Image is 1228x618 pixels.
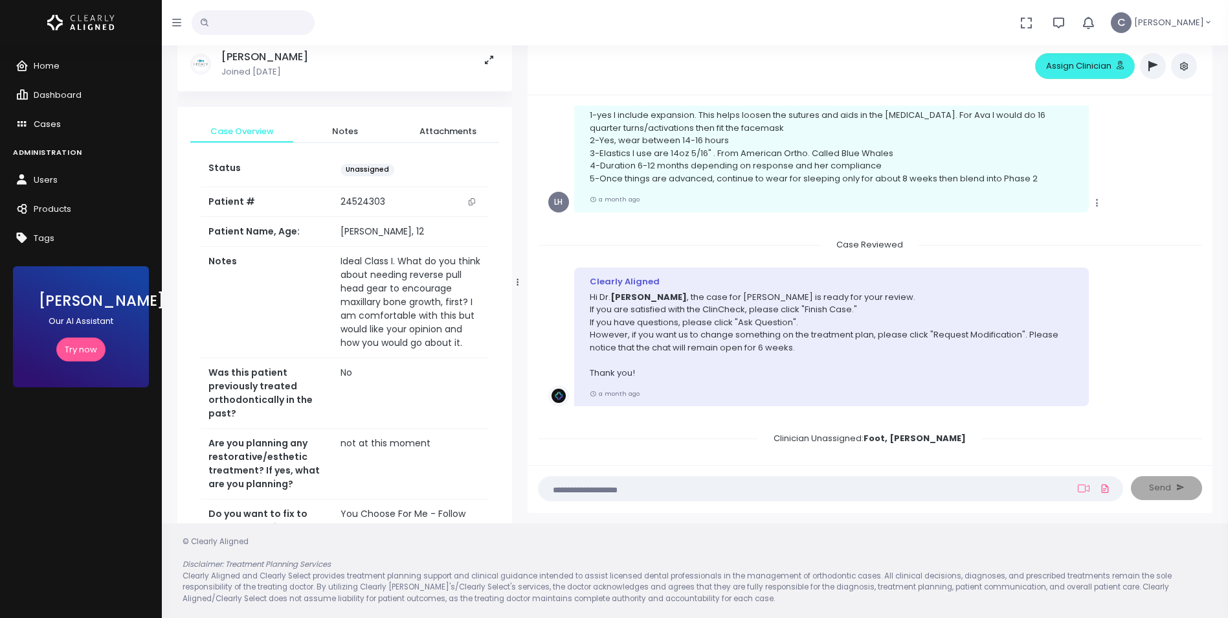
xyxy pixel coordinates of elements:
[221,51,308,63] h5: [PERSON_NAME]
[590,389,640,398] small: a month ago
[1035,53,1135,79] button: Assign Clinician
[340,164,394,176] span: Unassigned
[34,89,82,101] span: Dashboard
[1097,477,1113,500] a: Add Files
[590,195,640,203] small: a month ago
[201,429,333,499] th: Are you planning any restorative/esthetic treatment? If yes, what are you planning?
[34,203,71,215] span: Products
[39,315,123,328] p: Our AI Assistant
[864,432,966,444] b: Foot, [PERSON_NAME]
[538,106,1202,452] div: scrollable content
[47,9,115,36] img: Logo Horizontal
[304,125,386,138] span: Notes
[758,428,981,448] span: Clinician Unassigned:
[548,192,569,212] span: LH
[34,60,60,72] span: Home
[333,247,489,358] td: Ideal Class I. What do you think about needing reverse pull head gear to encourage maxillary bone...
[590,275,1073,288] div: Clearly Aligned
[170,536,1220,604] div: © Clearly Aligned Clearly Aligned and Clearly Select provides treatment planning support and clin...
[39,292,123,310] h3: [PERSON_NAME]
[201,125,283,138] span: Case Overview
[333,429,489,499] td: not at this moment
[177,38,512,527] div: scrollable content
[201,217,333,247] th: Patient Name, Age:
[34,232,54,244] span: Tags
[201,358,333,429] th: Was this patient previously treated orthodontically in the past?
[610,291,687,303] b: [PERSON_NAME]
[333,187,489,217] td: 24524303
[183,559,331,569] em: Disclaimer: Treatment Planning Services
[221,65,308,78] p: Joined [DATE]
[34,118,61,130] span: Cases
[407,125,489,138] span: Attachments
[1111,12,1132,33] span: C
[590,97,1073,185] p: You bet 1-yes I include expansion. This helps loosen the sutures and aids in the [MEDICAL_DATA]. ...
[821,235,919,255] span: Case Reviewed
[201,499,333,556] th: Do you want to fix to Class 1 occlusion?
[333,358,489,429] td: No
[34,174,58,186] span: Users
[56,338,106,361] a: Try now
[333,499,489,556] td: You Choose For Me - Follow Clearly Aligned Recommendations
[1075,483,1092,494] a: Add Loom Video
[201,187,333,217] th: Patient #
[333,217,489,247] td: [PERSON_NAME], 12
[201,247,333,358] th: Notes
[201,154,333,187] th: Status
[590,291,1073,380] p: Hi Dr. , the case for [PERSON_NAME] is ready for your review. If you are satisfied with the ClinC...
[1134,16,1204,29] span: [PERSON_NAME]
